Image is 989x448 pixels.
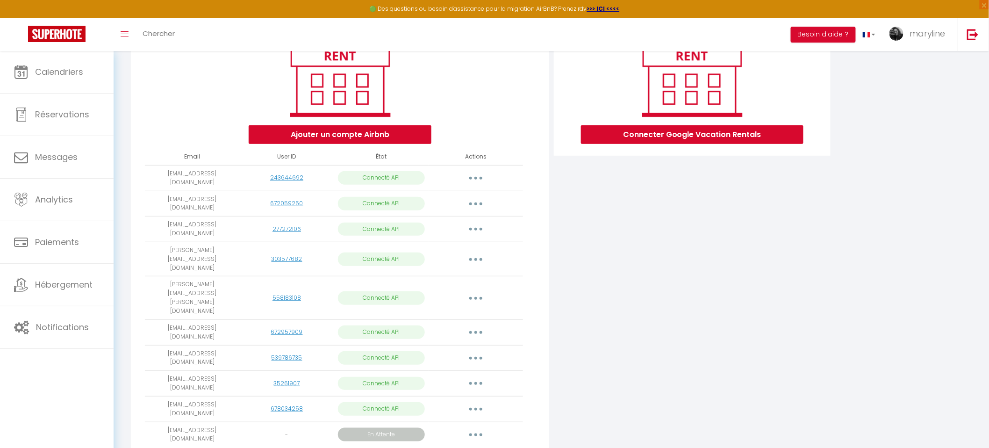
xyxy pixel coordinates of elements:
p: En Attente [338,428,425,441]
img: rent.png [632,31,752,121]
a: 303577682 [272,255,302,263]
td: [EMAIL_ADDRESS][DOMAIN_NAME] [145,165,239,191]
p: Connecté API [338,402,425,416]
a: 558183108 [272,294,301,302]
span: Notifications [36,321,89,333]
img: logout [967,29,979,40]
button: Ajouter un compte Airbnb [249,125,431,144]
p: Connecté API [338,171,425,185]
td: [EMAIL_ADDRESS][DOMAIN_NAME] [145,396,239,422]
a: ... maryline [882,18,957,51]
td: [EMAIL_ADDRESS][DOMAIN_NAME] [145,191,239,217]
a: 678034258 [271,405,303,412]
td: [PERSON_NAME][EMAIL_ADDRESS][DOMAIN_NAME] [145,242,239,276]
span: Messages [35,151,78,163]
img: Super Booking [28,26,86,42]
img: rent.png [280,31,400,121]
th: User ID [239,149,334,165]
p: Connecté API [338,291,425,305]
span: Analytics [35,194,73,205]
td: [PERSON_NAME][EMAIL_ADDRESS][PERSON_NAME][DOMAIN_NAME] [145,276,239,319]
button: Besoin d'aide ? [791,27,856,43]
td: [EMAIL_ADDRESS][DOMAIN_NAME] [145,217,239,242]
img: ... [889,27,903,41]
span: Chercher [143,29,175,38]
span: Calendriers [35,66,83,78]
p: Connecté API [338,223,425,236]
td: [EMAIL_ADDRESS][DOMAIN_NAME] [145,345,239,371]
p: Connecté API [338,253,425,266]
div: - [243,430,330,439]
th: Actions [429,149,523,165]
span: Réservations [35,108,89,120]
th: Email [145,149,239,165]
td: [EMAIL_ADDRESS][DOMAIN_NAME] [145,319,239,345]
p: Connecté API [338,351,425,365]
td: [EMAIL_ADDRESS][DOMAIN_NAME] [145,422,239,448]
a: 35261907 [274,379,300,387]
a: >>> ICI <<<< [587,5,620,13]
span: Hébergement [35,279,93,290]
button: Connecter Google Vacation Rentals [581,125,803,144]
p: Connecté API [338,377,425,390]
span: Paiements [35,236,79,248]
td: [EMAIL_ADDRESS][DOMAIN_NAME] [145,371,239,397]
a: Chercher [136,18,182,51]
th: État [334,149,429,165]
span: maryline [910,28,946,39]
a: 539786735 [272,354,302,361]
p: Connecté API [338,197,425,210]
a: 672957909 [271,328,303,336]
a: 277272106 [272,225,301,233]
p: Connecté API [338,325,425,339]
a: 243644692 [270,173,303,181]
a: 672059250 [271,199,303,207]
